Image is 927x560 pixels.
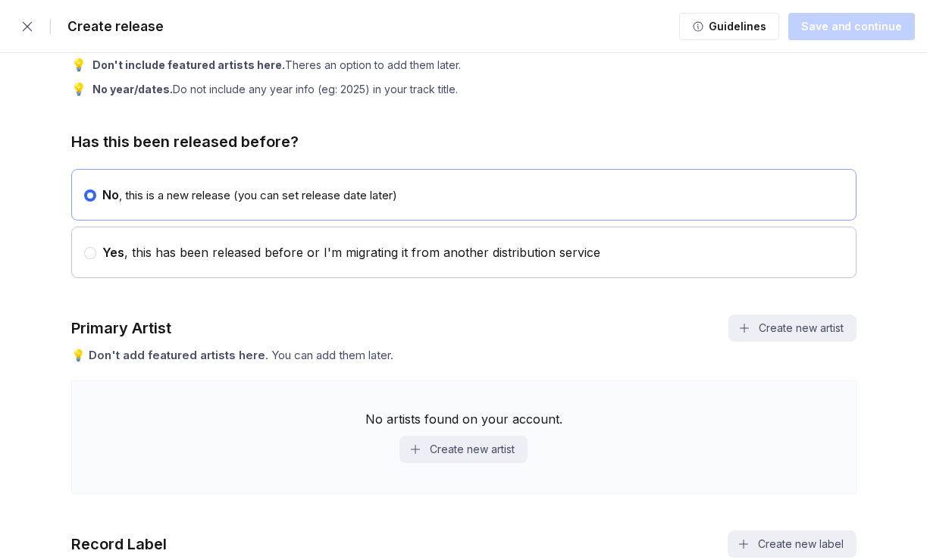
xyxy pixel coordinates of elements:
[71,81,86,96] div: 💡
[71,57,86,72] div: 💡
[728,314,856,342] button: Create new artist
[365,411,562,427] div: No artists found on your account.
[49,19,52,34] div: |
[92,58,285,71] b: Don't include featured artists here.
[89,348,265,362] span: Don't add featured artists here
[679,13,779,40] button: Guidelines
[704,19,766,34] div: Guidelines
[96,187,397,202] div: , this is a new release (you can set release date later)
[86,83,458,95] div: Do not include any year info (eg: 2025) in your track title.
[399,436,527,463] button: Create new artist
[58,19,164,34] div: Create release
[96,245,600,260] div: , this has been released before or I'm migrating it from another distribution service
[102,245,124,260] span: Yes
[71,535,167,553] div: Record Label
[728,530,856,558] button: Create new label
[71,319,171,337] div: Primary Artist
[102,187,119,202] span: No
[92,83,173,95] b: No year/dates.
[86,58,461,71] div: Theres an option to add them later.
[71,133,299,151] div: Has this been released before?
[71,348,857,362] div: 💡 . You can add them later.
